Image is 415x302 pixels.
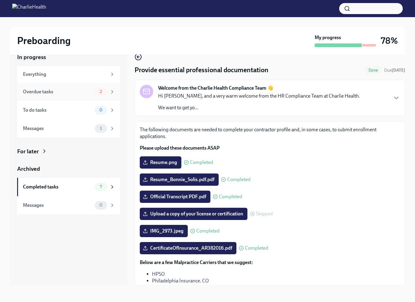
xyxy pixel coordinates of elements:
[23,184,92,190] div: Completed tasks
[144,159,177,166] span: Resume.png
[96,89,106,94] span: 2
[140,156,181,169] label: Resume.png
[144,194,206,200] span: Official Transcript PDF.pdf
[256,211,273,216] span: Skipped
[17,35,71,47] h2: Preboarding
[158,85,273,91] strong: Welcome from the Charlie Health Compliance Team 👋
[17,66,120,83] a: Everything
[144,177,214,183] span: Resume_Bonnie_Solis.pdf.pdf
[17,178,120,196] a: Completed tasks7
[96,185,106,189] span: 7
[140,259,253,265] strong: Below are a few Malpractice Carriers that we suggest:
[96,203,106,207] span: 0
[140,126,400,140] p: The following documents are needed to complete your contractor profile and, in some cases, to sub...
[219,194,242,199] span: Completed
[384,67,405,73] span: October 13th, 2024 08:00
[158,104,360,111] p: We want to get yo...
[315,34,341,41] strong: My progress
[365,68,382,73] span: Done
[23,88,92,95] div: Overdue tasks
[227,177,250,182] span: Completed
[12,4,46,13] img: CharlieHealth
[17,165,120,173] a: Archived
[144,228,183,234] span: IMG_2973.jpeg
[196,229,220,233] span: Completed
[392,68,405,73] strong: [DATE]
[17,196,120,214] a: Messages0
[17,147,120,155] a: For later
[17,83,120,101] a: Overdue tasks2
[17,101,120,119] a: To do tasks0
[144,211,243,217] span: Upload a copy of your license or certification
[140,208,247,220] label: Upload a copy of your license or certification
[381,35,398,46] h3: 78%
[17,53,120,61] a: In progress
[190,160,213,165] span: Completed
[23,125,92,132] div: Messages
[135,65,269,75] h4: Provide essential professional documentation
[144,245,232,251] span: CertificateOfInsurance_AR382016.pdf
[152,278,209,284] a: Philadelphia Insurance. CO
[23,71,107,78] div: Everything
[140,173,219,186] label: Resume_Bonnie_Solis.pdf.pdf
[140,191,210,203] label: Official Transcript PDF.pdf
[152,285,165,290] a: NASW
[384,68,405,73] span: Due
[245,246,268,251] span: Completed
[17,119,120,138] a: Messages1
[158,93,360,99] p: Hi [PERSON_NAME], and a very warm welcome from the HR Compliance Team at Charlie Health.
[140,242,236,254] label: CertificateOfInsurance_AR382016.pdf
[140,225,188,237] label: IMG_2973.jpeg
[140,145,220,151] strong: Please upload these documents ASAP
[23,107,92,114] div: To do tasks
[96,126,106,131] span: 1
[152,271,165,277] a: HPSO
[23,202,92,209] div: Messages
[17,147,39,155] div: For later
[96,108,106,112] span: 0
